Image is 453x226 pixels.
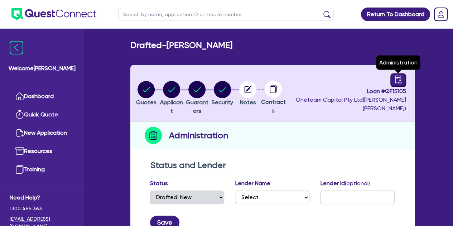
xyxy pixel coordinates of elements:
[10,87,74,106] a: Dashboard
[432,5,450,24] a: Dropdown toggle
[240,99,256,106] span: Notes
[150,160,395,170] h2: Status and Lender
[160,99,183,114] span: Applicant
[119,8,333,20] input: Search by name, application ID or mobile number...
[184,81,210,116] button: Guarantors
[145,127,162,144] img: step-icon
[211,81,233,107] button: Security
[10,142,74,160] a: Resources
[235,179,270,188] label: Lender Name
[150,179,168,188] label: Status
[10,205,74,212] span: 1300 465 363
[10,41,23,54] img: icon-menu-close
[136,99,156,106] span: Quotes
[296,96,406,112] span: Oneteam Capital Pty Ltd ( [PERSON_NAME] [PERSON_NAME] )
[390,73,406,87] a: audit
[186,99,208,114] span: Guarantors
[15,165,24,174] img: training
[344,180,370,187] span: (optional)
[11,8,96,20] img: quest-connect-logo-blue
[394,76,402,83] span: audit
[361,8,430,21] a: Return To Dashboard
[10,106,74,124] a: Quick Quote
[9,64,76,73] span: Welcome [PERSON_NAME]
[15,110,24,119] img: quick-quote
[15,129,24,137] img: new-application
[169,129,228,142] h2: Administration
[10,193,74,202] span: Need Help?
[320,179,370,188] label: Lender Id
[10,160,74,179] a: Training
[10,124,74,142] a: New Application
[288,87,406,96] span: Loan # QF15105
[136,81,157,107] button: Quotes
[212,99,233,106] span: Security
[261,98,286,114] span: Contracts
[130,40,232,51] h2: Drafted - [PERSON_NAME]
[239,81,257,107] button: Notes
[376,56,420,70] div: Administration
[15,147,24,155] img: resources
[159,81,184,116] button: Applicant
